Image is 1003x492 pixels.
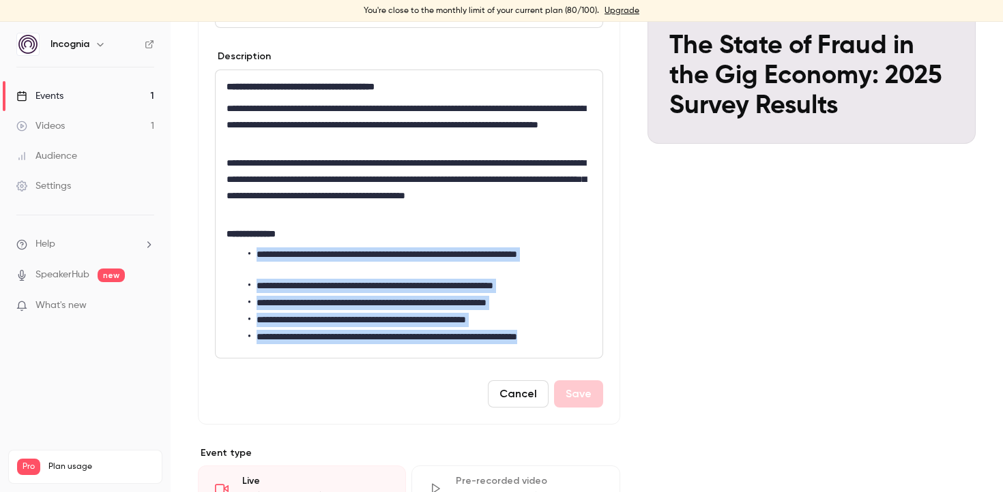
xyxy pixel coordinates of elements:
label: Description [215,50,271,63]
span: new [98,268,125,282]
div: Videos [16,119,65,133]
span: Plan usage [48,461,154,472]
div: Events [16,89,63,103]
span: Help [35,237,55,251]
span: What's new [35,298,87,313]
div: Audience [16,149,77,163]
p: Event type [198,446,620,460]
span: Pro [17,459,40,475]
a: Upgrade [605,5,639,16]
button: Cancel [488,380,549,408]
div: Live [242,474,389,488]
div: Pre-recorded video [456,474,602,488]
section: description [215,70,603,358]
img: Incognia [17,33,39,55]
h6: Incognia [50,37,89,51]
div: editor [216,70,602,358]
li: help-dropdown-opener [16,237,154,251]
a: SpeakerHub [35,268,89,282]
div: Settings [16,179,71,193]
